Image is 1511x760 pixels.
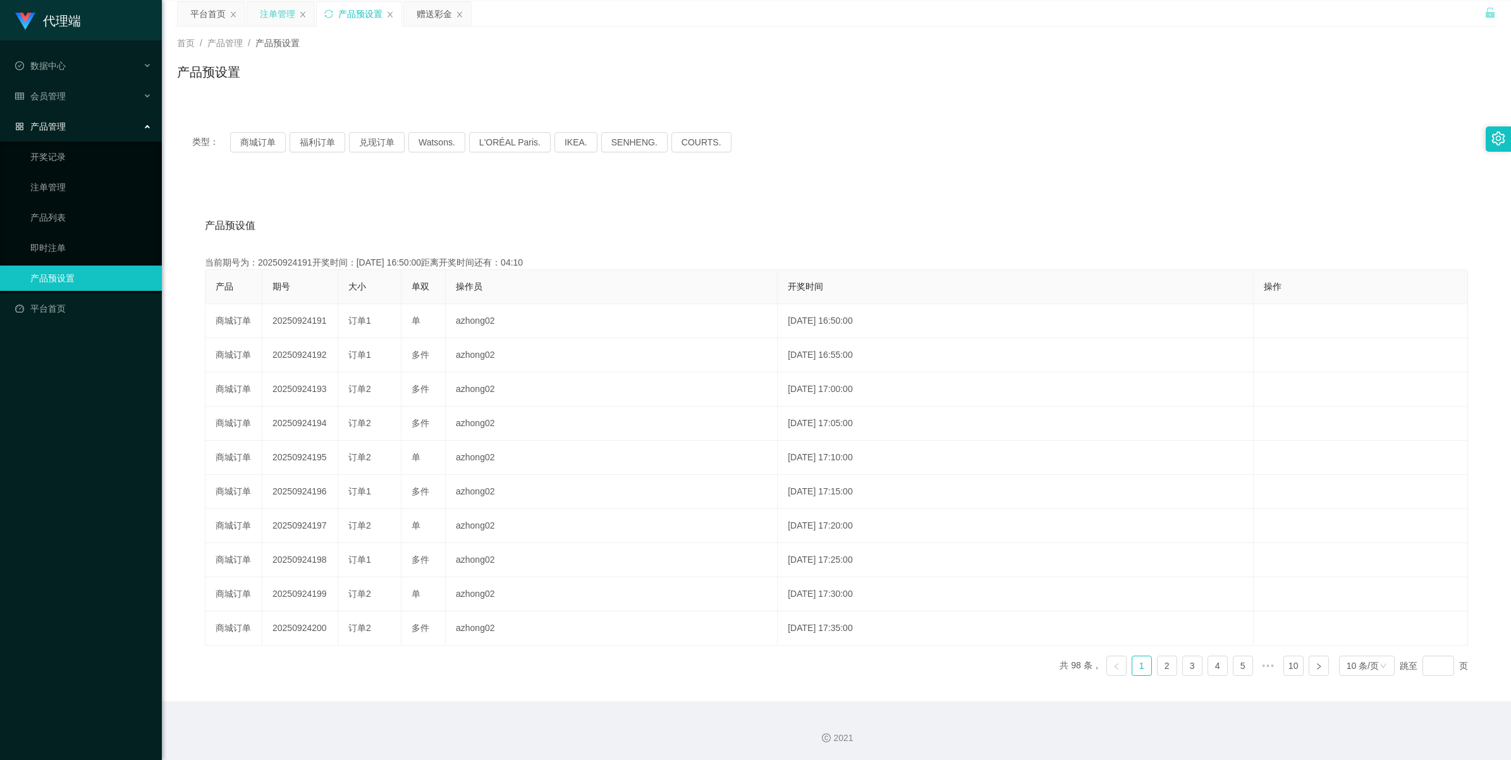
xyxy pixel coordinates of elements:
[205,372,262,407] td: 商城订单
[412,350,429,360] span: 多件
[255,38,300,48] span: 产品预设置
[446,407,778,441] td: azhong02
[348,281,366,291] span: 大小
[207,38,243,48] span: 产品管理
[205,509,262,543] td: 商城订单
[15,91,66,101] span: 会员管理
[348,316,371,326] span: 订单1
[349,132,405,152] button: 兑现订单
[262,611,338,646] td: 20250924200
[778,577,1254,611] td: [DATE] 17:30:00
[15,13,35,30] img: logo.9652507e.png
[412,589,420,599] span: 单
[15,122,24,131] i: 图标: appstore-o
[778,441,1254,475] td: [DATE] 17:10:00
[408,132,465,152] button: Watsons.
[1484,7,1496,18] i: 图标: unlock
[348,589,371,599] span: 订单2
[230,132,286,152] button: 商城订单
[262,475,338,509] td: 20250924196
[190,2,226,26] div: 平台首页
[446,509,778,543] td: azhong02
[778,475,1254,509] td: [DATE] 17:15:00
[205,441,262,475] td: 商城订单
[30,144,152,169] a: 开奖记录
[1157,656,1177,676] li: 2
[348,623,371,633] span: 订单2
[205,256,1468,269] div: 当前期号为：20250924191开奖时间：[DATE] 16:50:00距离开奖时间还有：04:10
[446,475,778,509] td: azhong02
[348,418,371,428] span: 订单2
[671,132,731,152] button: COURTS.
[30,235,152,260] a: 即时注单
[1315,663,1323,670] i: 图标: right
[15,61,66,71] span: 数据中心
[177,38,195,48] span: 首页
[456,11,463,18] i: 图标: close
[205,611,262,646] td: 商城订单
[205,304,262,338] td: 商城订单
[1060,656,1101,676] li: 共 98 条，
[1400,656,1468,676] div: 跳至 页
[43,1,81,41] h1: 代理端
[1132,656,1152,676] li: 1
[205,543,262,577] td: 商城订单
[778,509,1254,543] td: [DATE] 17:20:00
[348,384,371,394] span: 订单2
[1182,656,1202,676] li: 3
[172,732,1501,745] div: 2021
[412,316,420,326] span: 单
[1132,656,1151,675] a: 1
[262,509,338,543] td: 20250924197
[1379,662,1387,671] i: 图标: down
[1347,656,1379,675] div: 10 条/页
[205,577,262,611] td: 商城订单
[778,543,1254,577] td: [DATE] 17:25:00
[1258,656,1278,676] span: •••
[205,338,262,372] td: 商城订单
[262,577,338,611] td: 20250924199
[205,475,262,509] td: 商城订单
[177,63,240,82] h1: 产品预设置
[778,338,1254,372] td: [DATE] 16:55:00
[262,441,338,475] td: 20250924195
[248,38,250,48] span: /
[338,2,382,26] div: 产品预设置
[30,266,152,291] a: 产品预设置
[778,407,1254,441] td: [DATE] 17:05:00
[412,520,420,530] span: 单
[1208,656,1228,676] li: 4
[15,296,152,321] a: 图标: dashboard平台首页
[601,132,668,152] button: SENHENG.
[1208,656,1227,675] a: 4
[324,9,333,18] i: 图标: sync
[1258,656,1278,676] li: 向后 5 页
[446,611,778,646] td: azhong02
[778,372,1254,407] td: [DATE] 17:00:00
[822,733,831,742] i: 图标: copyright
[262,304,338,338] td: 20250924191
[348,486,371,496] span: 订单1
[446,441,778,475] td: azhong02
[1264,281,1282,291] span: 操作
[412,486,429,496] span: 多件
[412,281,429,291] span: 单双
[192,132,230,152] span: 类型：
[412,452,420,462] span: 单
[348,520,371,530] span: 订单2
[412,384,429,394] span: 多件
[272,281,290,291] span: 期号
[30,175,152,200] a: 注单管理
[1309,656,1329,676] li: 下一页
[15,61,24,70] i: 图标: check-circle-o
[1233,656,1252,675] a: 5
[229,11,237,18] i: 图标: close
[30,205,152,230] a: 产品列表
[386,11,394,18] i: 图标: close
[15,15,81,25] a: 代理端
[456,281,482,291] span: 操作员
[412,418,429,428] span: 多件
[15,92,24,101] i: 图标: table
[348,452,371,462] span: 订单2
[1233,656,1253,676] li: 5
